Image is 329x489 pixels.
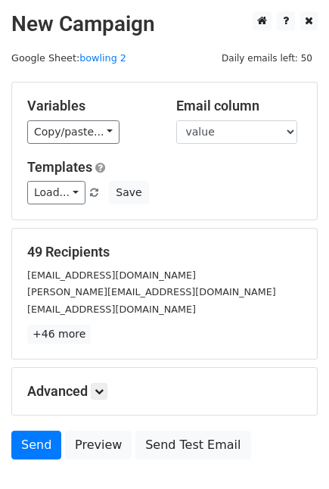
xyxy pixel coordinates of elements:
[11,11,318,37] h2: New Campaign
[135,431,250,459] a: Send Test Email
[27,325,91,344] a: +46 more
[27,269,196,281] small: [EMAIL_ADDRESS][DOMAIN_NAME]
[216,52,318,64] a: Daily emails left: 50
[27,120,119,144] a: Copy/paste...
[11,431,61,459] a: Send
[11,52,126,64] small: Google Sheet:
[216,50,318,67] span: Daily emails left: 50
[176,98,303,114] h5: Email column
[27,244,302,260] h5: 49 Recipients
[27,304,196,315] small: [EMAIL_ADDRESS][DOMAIN_NAME]
[27,159,92,175] a: Templates
[79,52,126,64] a: bowling 2
[65,431,132,459] a: Preview
[27,383,302,400] h5: Advanced
[109,181,148,204] button: Save
[253,416,329,489] iframe: Chat Widget
[27,181,85,204] a: Load...
[27,286,276,297] small: [PERSON_NAME][EMAIL_ADDRESS][DOMAIN_NAME]
[27,98,154,114] h5: Variables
